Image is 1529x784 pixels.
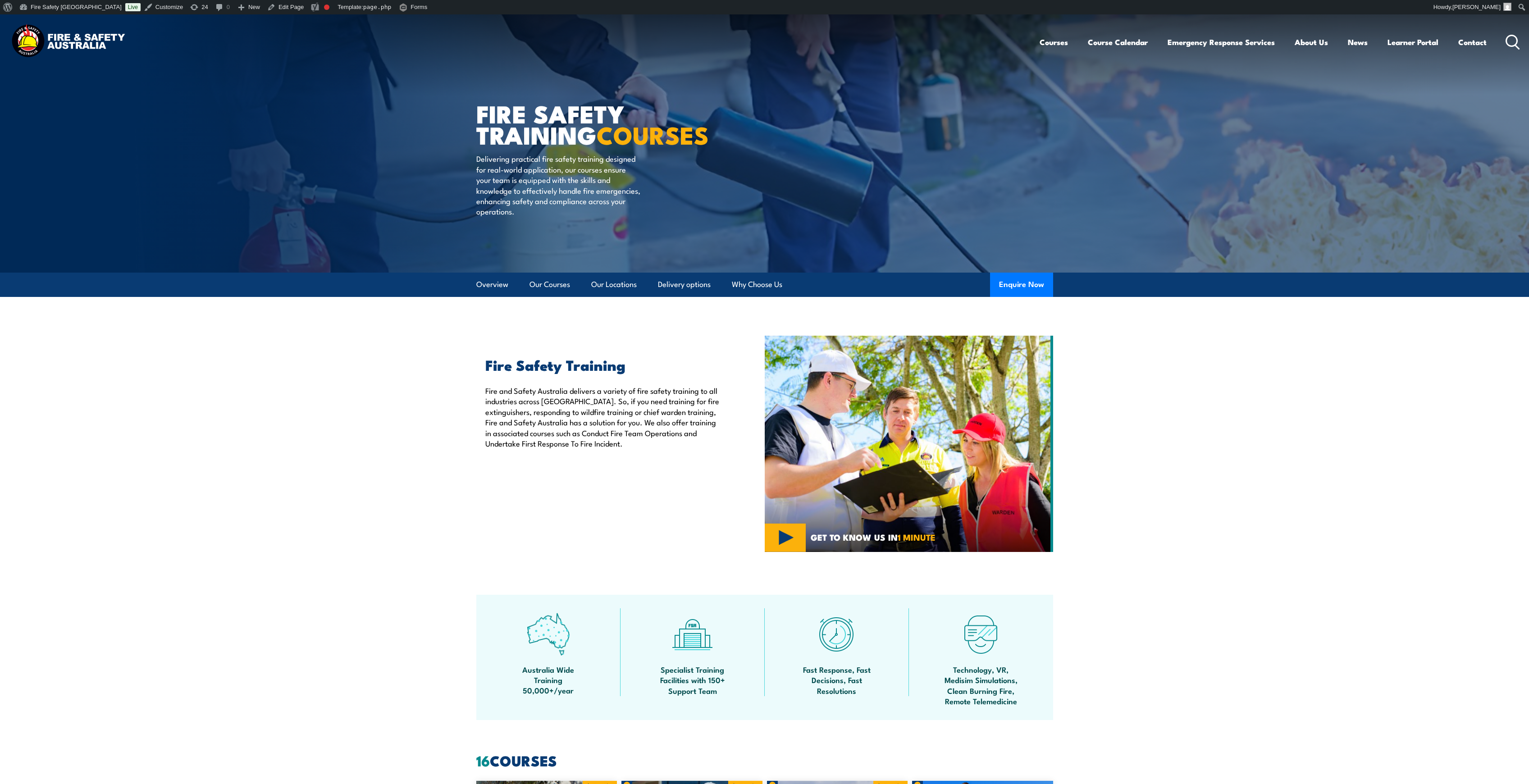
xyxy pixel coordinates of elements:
[485,358,723,371] h2: Fire Safety Training
[990,273,1053,297] button: Enquire Now
[591,273,637,296] a: Our Locations
[671,613,714,656] img: facilities-icon
[815,613,858,656] img: fast-icon
[508,664,589,696] span: Australia Wide Training 50,000+/year
[476,749,490,771] strong: 16
[940,664,1022,707] span: Technology, VR, Medisim Simulations, Clean Burning Fire, Remote Telemedicine
[363,4,392,10] span: page.php
[324,5,329,10] div: Focus keyphrase not set
[1388,30,1438,54] a: Learner Portal
[485,385,723,448] p: Fire and Safety Australia delivers a variety of fire safety training to all industries across [GE...
[765,336,1053,552] img: Fire Safety Training Courses
[476,273,508,296] a: Overview
[1295,30,1328,54] a: About Us
[1348,30,1368,54] a: News
[898,530,936,543] strong: 1 MINUTE
[796,664,877,696] span: Fast Response, Fast Decisions, Fast Resolutions
[1088,30,1148,54] a: Course Calendar
[1168,30,1275,54] a: Emergency Response Services
[597,115,709,153] strong: COURSES
[476,103,699,145] h1: FIRE SAFETY TRAINING
[1458,30,1487,54] a: Contact
[125,3,141,11] a: Live
[476,153,641,216] p: Delivering practical fire safety training designed for real-world application, our courses ensure...
[476,754,1053,766] h2: COURSES
[527,613,570,656] img: auswide-icon
[1452,4,1501,10] span: [PERSON_NAME]
[1040,30,1068,54] a: Courses
[959,613,1002,656] img: tech-icon
[529,273,570,296] a: Our Courses
[732,273,782,296] a: Why Choose Us
[811,533,936,541] span: GET TO KNOW US IN
[658,273,711,296] a: Delivery options
[652,664,733,696] span: Specialist Training Facilities with 150+ Support Team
